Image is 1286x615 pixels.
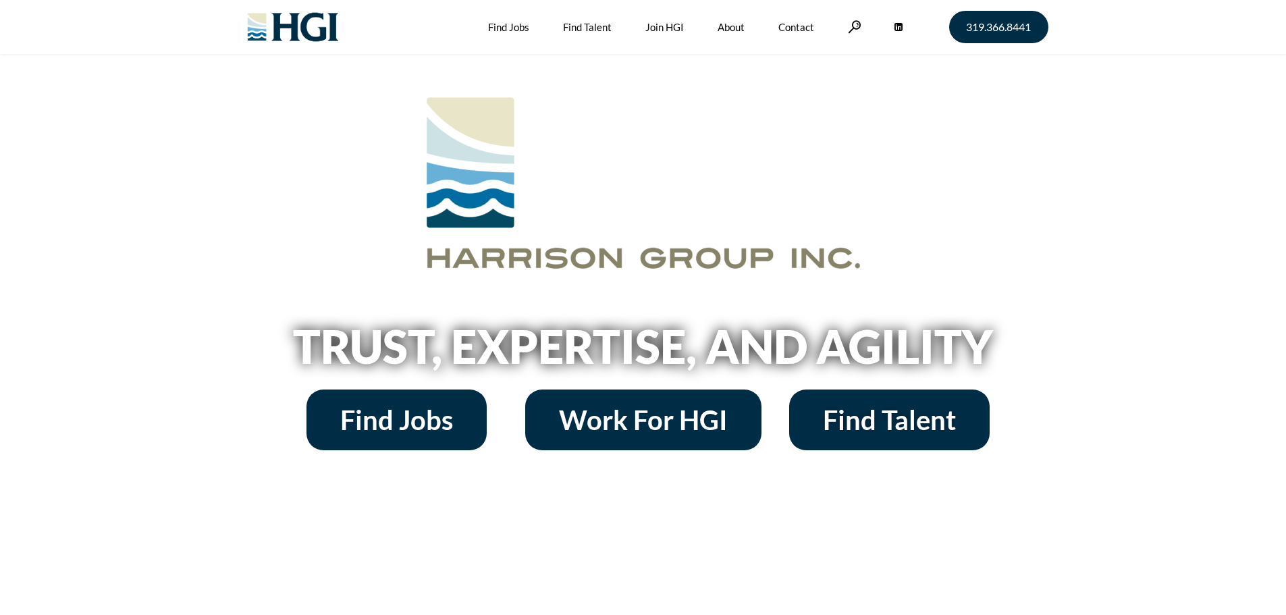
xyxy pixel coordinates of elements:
[259,323,1028,369] h2: Trust, Expertise, and Agility
[848,20,861,33] a: Search
[789,390,990,450] a: Find Talent
[306,390,487,450] a: Find Jobs
[525,390,761,450] a: Work For HGI
[823,406,956,433] span: Find Talent
[559,406,728,433] span: Work For HGI
[949,11,1048,43] a: 319.366.8441
[340,406,453,433] span: Find Jobs
[966,22,1031,32] span: 319.366.8441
